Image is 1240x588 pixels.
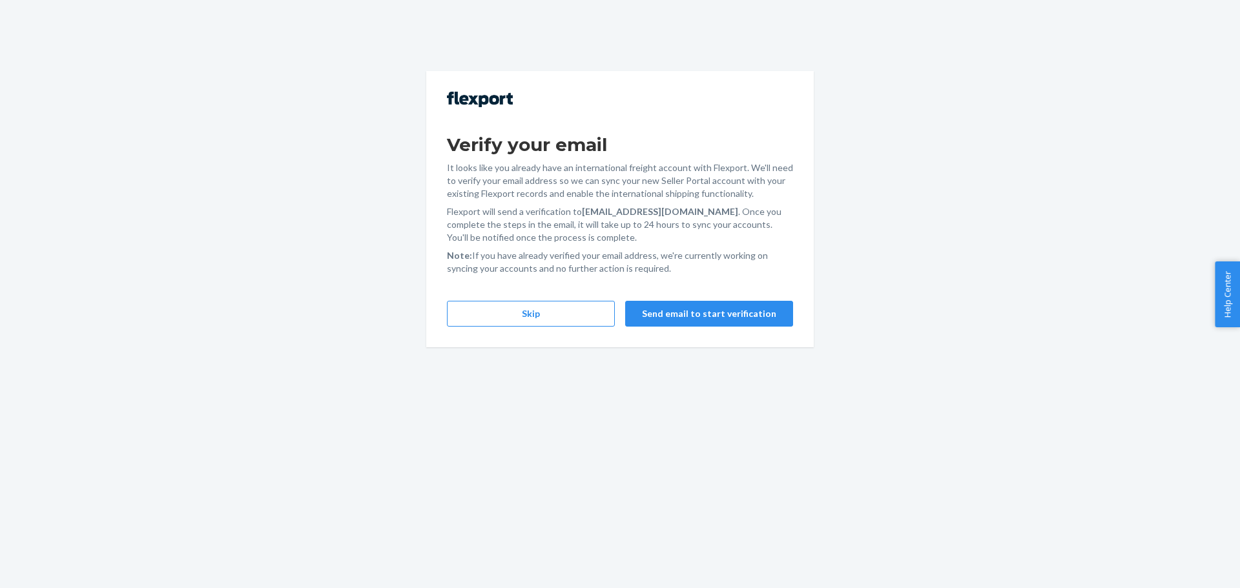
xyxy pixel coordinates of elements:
[447,250,472,261] strong: Note:
[447,249,793,275] p: If you have already verified your email address, we're currently working on syncing your accounts...
[447,161,793,200] p: It looks like you already have an international freight account with Flexport. We'll need to veri...
[582,206,738,217] strong: [EMAIL_ADDRESS][DOMAIN_NAME]
[447,205,793,244] p: Flexport will send a verification to . Once you complete the steps in the email, it will take up ...
[447,92,513,107] img: Flexport logo
[447,133,793,156] h1: Verify your email
[447,301,615,327] button: Skip
[625,301,793,327] button: Send email to start verification
[1215,261,1240,327] button: Help Center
